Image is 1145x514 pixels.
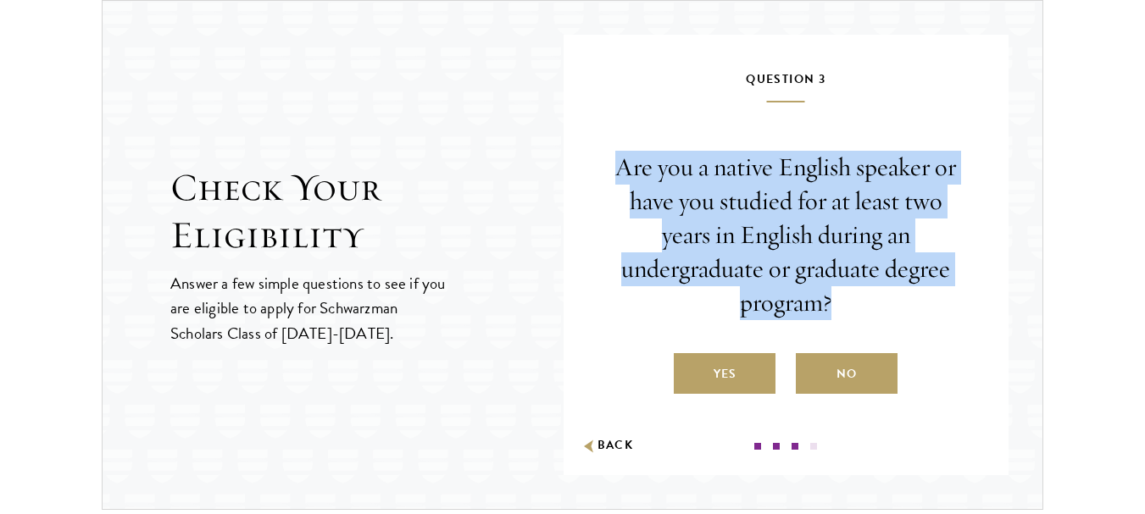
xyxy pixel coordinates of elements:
[170,164,564,259] h2: Check Your Eligibility
[796,353,898,394] label: No
[614,151,959,319] p: Are you a native English speaker or have you studied for at least two years in English during an ...
[674,353,775,394] label: Yes
[581,437,634,455] button: Back
[170,271,447,345] p: Answer a few simple questions to see if you are eligible to apply for Schwarzman Scholars Class o...
[614,69,959,102] h5: Question 3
